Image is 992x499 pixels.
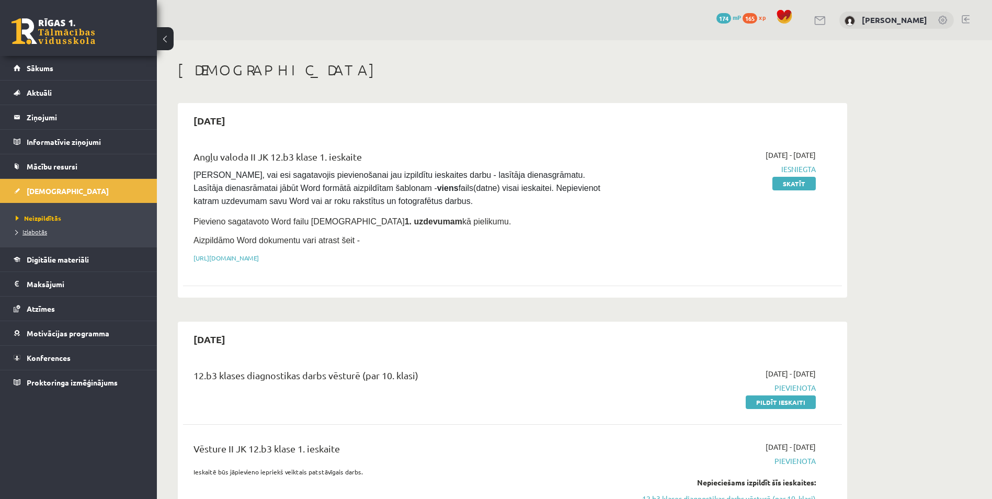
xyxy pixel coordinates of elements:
[27,88,52,97] span: Aktuāli
[733,13,741,21] span: mP
[14,370,144,394] a: Proktoringa izmēģinājums
[178,61,847,79] h1: [DEMOGRAPHIC_DATA]
[193,368,603,388] div: 12.b3 klases diagnostikas darbs vēsturē (par 10. klasi)
[619,477,816,488] div: Nepieciešams izpildīt šīs ieskaites:
[14,247,144,271] a: Digitālie materiāli
[193,217,511,226] span: Pievieno sagatavoto Word failu [DEMOGRAPHIC_DATA] kā pielikumu.
[437,184,459,192] strong: viens
[27,353,71,362] span: Konferences
[16,213,146,223] a: Neizpildītās
[405,217,462,226] strong: 1. uzdevumam
[27,162,77,171] span: Mācību resursi
[14,154,144,178] a: Mācību resursi
[14,272,144,296] a: Maksājumi
[16,227,146,236] a: Izlabotās
[845,16,855,26] img: Inga Revina
[27,63,53,73] span: Sākums
[193,467,603,477] p: Ieskaitē būs jāpievieno iepriekš veiktais patstāvīgais darbs.
[716,13,741,21] a: 174 mP
[16,214,61,222] span: Neizpildītās
[193,236,360,245] span: Aizpildāmo Word dokumentu vari atrast šeit -
[193,171,602,206] span: [PERSON_NAME], vai esi sagatavojis pievienošanai jau izpildītu ieskaites darbu - lasītāja dienasg...
[746,395,816,409] a: Pildīt ieskaiti
[14,130,144,154] a: Informatīvie ziņojumi
[14,297,144,321] a: Atzīmes
[193,441,603,461] div: Vēsture II JK 12.b3 klase 1. ieskaite
[862,15,927,25] a: [PERSON_NAME]
[619,164,816,175] span: Iesniegta
[27,304,55,313] span: Atzīmes
[183,327,236,351] h2: [DATE]
[14,105,144,129] a: Ziņojumi
[27,378,118,387] span: Proktoringa izmēģinājums
[743,13,771,21] a: 165 xp
[619,456,816,467] span: Pievienota
[27,186,109,196] span: [DEMOGRAPHIC_DATA]
[27,328,109,338] span: Motivācijas programma
[14,179,144,203] a: [DEMOGRAPHIC_DATA]
[193,254,259,262] a: [URL][DOMAIN_NAME]
[766,150,816,161] span: [DATE] - [DATE]
[14,81,144,105] a: Aktuāli
[772,177,816,190] a: Skatīt
[716,13,731,24] span: 174
[193,150,603,169] div: Angļu valoda II JK 12.b3 klase 1. ieskaite
[12,18,95,44] a: Rīgas 1. Tālmācības vidusskola
[759,13,766,21] span: xp
[619,382,816,393] span: Pievienota
[14,56,144,80] a: Sākums
[766,441,816,452] span: [DATE] - [DATE]
[16,228,47,236] span: Izlabotās
[27,255,89,264] span: Digitālie materiāli
[14,346,144,370] a: Konferences
[743,13,757,24] span: 165
[27,272,144,296] legend: Maksājumi
[183,108,236,133] h2: [DATE]
[766,368,816,379] span: [DATE] - [DATE]
[14,321,144,345] a: Motivācijas programma
[27,105,144,129] legend: Ziņojumi
[27,130,144,154] legend: Informatīvie ziņojumi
